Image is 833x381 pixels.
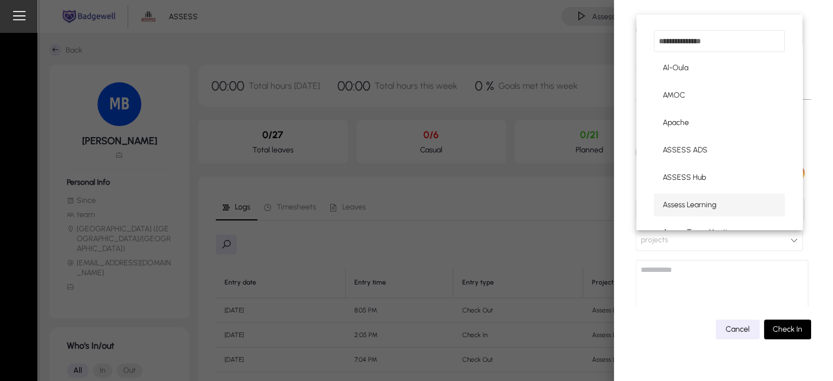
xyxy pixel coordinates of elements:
[663,226,739,239] span: Assess Team Meetings
[663,61,688,75] span: Al-Oula
[654,166,785,189] mat-option: ASSESS Hub
[654,30,785,52] input: dropdown search
[654,84,785,107] mat-option: AMOC
[654,139,785,162] mat-option: ASSESS ADS
[663,198,716,212] span: Assess Learning
[654,221,785,244] mat-option: Assess Team Meetings
[654,194,785,217] mat-option: Assess Learning
[663,171,706,184] span: ASSESS Hub
[663,89,685,102] span: AMOC
[654,56,785,79] mat-option: Al-Oula
[654,111,785,134] mat-option: Apache
[663,116,689,129] span: Apache
[663,144,708,157] span: ASSESS ADS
